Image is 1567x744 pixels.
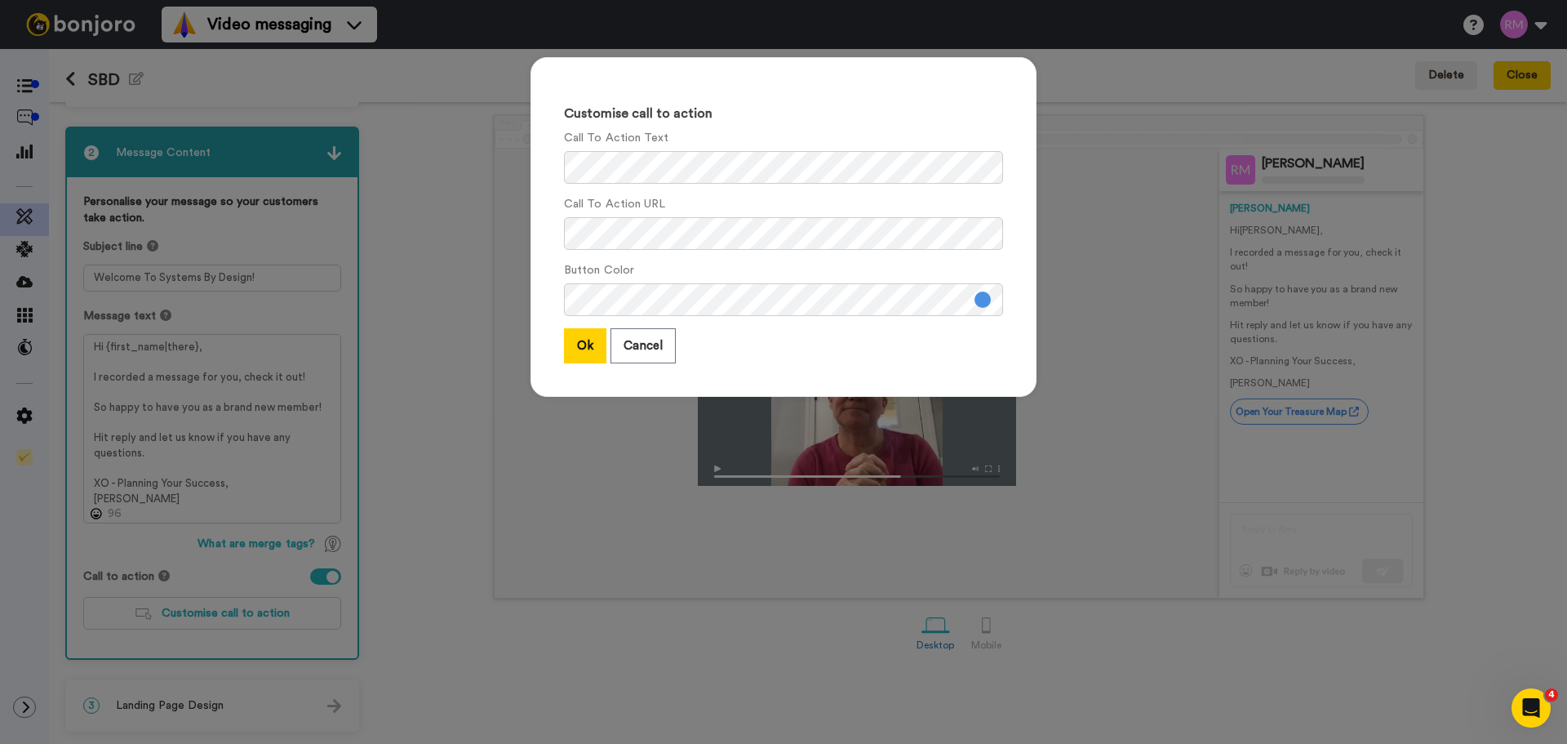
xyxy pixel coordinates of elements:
button: Ok [564,328,606,363]
label: Call To Action Text [564,130,669,147]
span: 4 [1545,688,1558,702]
iframe: Intercom live chat [1512,688,1551,728]
button: Cancel [610,328,676,363]
label: Button Color [564,262,634,279]
label: Call To Action URL [564,196,665,213]
h3: Customise call to action [564,107,1003,122]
